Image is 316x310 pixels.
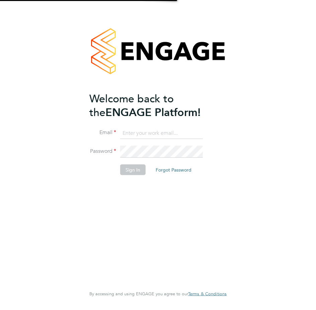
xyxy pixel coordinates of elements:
[89,92,220,119] h2: ENGAGE Platform!
[89,92,174,119] span: Welcome back to the
[89,148,116,155] label: Password
[120,127,203,139] input: Enter your work email...
[120,165,146,175] button: Sign In
[89,291,227,297] span: By accessing and using ENGAGE you agree to our
[150,165,197,175] button: Forgot Password
[188,291,227,297] a: Terms & Conditions
[89,129,116,136] label: Email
